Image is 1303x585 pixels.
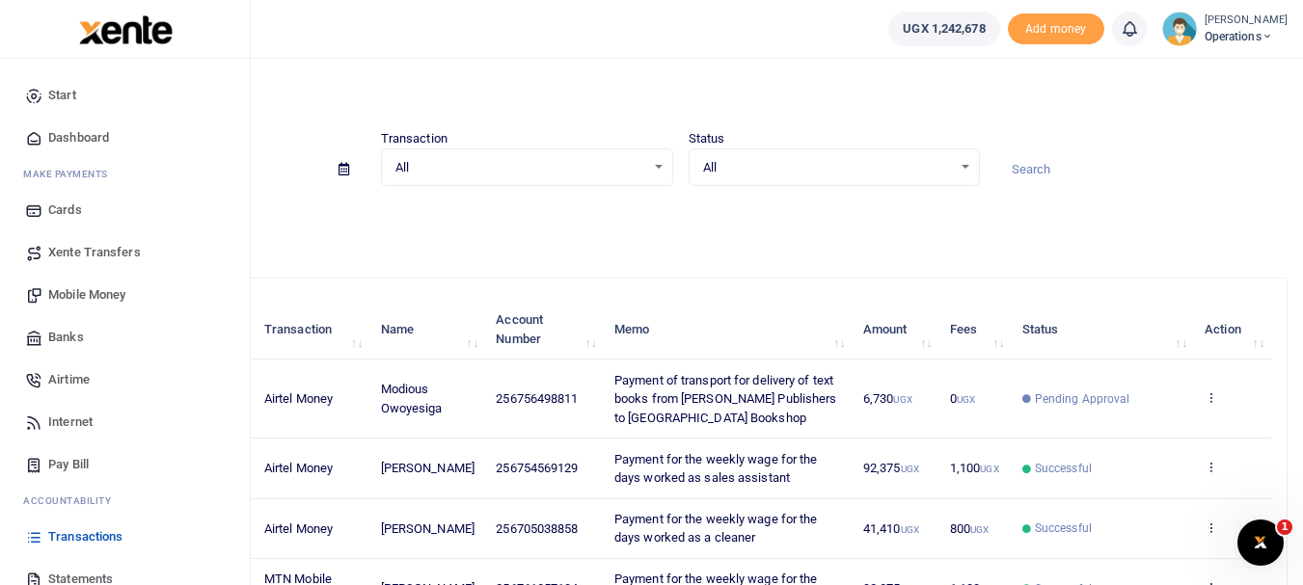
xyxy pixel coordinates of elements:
[15,486,234,516] li: Ac
[48,243,141,262] span: Xente Transfers
[1012,300,1194,359] th: Status: activate to sort column ascending
[33,167,108,181] span: ake Payments
[15,274,234,316] a: Mobile Money
[970,524,989,535] small: UGX
[15,401,234,443] a: Internet
[1205,28,1288,45] span: Operations
[950,521,990,536] span: 800
[381,382,443,415] span: Modious Owoyesiga
[888,12,999,46] a: UGX 1,242,678
[614,512,818,545] span: Payment for the weekly wage for the days worked as a cleaner
[48,200,82,220] span: Cards
[950,391,975,406] span: 0
[48,128,109,147] span: Dashboard
[950,461,999,475] span: 1,100
[995,153,1288,186] input: Search
[15,316,234,359] a: Banks
[980,464,998,474] small: UGX
[15,74,234,117] a: Start
[79,15,173,44] img: logo-large
[15,443,234,486] a: Pay Bill
[614,452,818,486] span: Payment for the weekly wage for the days worked as sales assistant
[381,129,448,148] label: Transaction
[1008,13,1104,45] span: Add money
[1205,13,1288,29] small: [PERSON_NAME]
[15,159,234,189] li: M
[485,300,604,359] th: Account Number: activate to sort column ascending
[77,21,173,36] a: logo-small logo-large logo-large
[73,83,1288,104] h4: Transactions
[901,464,919,474] small: UGX
[48,86,76,105] span: Start
[38,493,111,508] span: countability
[903,19,985,39] span: UGX 1,242,678
[264,521,333,536] span: Airtel Money
[1035,390,1130,408] span: Pending Approval
[863,521,919,536] span: 41,410
[853,300,939,359] th: Amount: activate to sort column ascending
[939,300,1012,359] th: Fees: activate to sort column ascending
[496,391,578,406] span: 256756498811
[264,461,333,475] span: Airtel Money
[48,285,125,305] span: Mobile Money
[369,300,485,359] th: Name: activate to sort column ascending
[614,373,837,425] span: Payment of transport for delivery of text books from [PERSON_NAME] Publishers to [GEOGRAPHIC_DATA...
[1162,12,1288,46] a: profile-user [PERSON_NAME] Operations
[496,521,578,536] span: 256705038858
[395,158,645,177] span: All
[381,461,475,475] span: [PERSON_NAME]
[881,12,1007,46] li: Wallet ballance
[901,524,919,535] small: UGX
[15,117,234,159] a: Dashboard
[496,461,578,475] span: 256754569129
[254,300,370,359] th: Transaction: activate to sort column ascending
[893,394,911,405] small: UGX
[48,328,84,347] span: Banks
[1035,460,1092,477] span: Successful
[703,158,953,177] span: All
[48,455,89,474] span: Pay Bill
[15,231,234,274] a: Xente Transfers
[1035,519,1092,537] span: Successful
[863,461,919,475] span: 92,375
[604,300,853,359] th: Memo: activate to sort column ascending
[15,189,234,231] a: Cards
[381,521,475,536] span: [PERSON_NAME]
[689,129,725,148] label: Status
[264,391,333,406] span: Airtel Money
[957,394,975,405] small: UGX
[1162,12,1197,46] img: profile-user
[863,391,912,406] span: 6,730
[15,359,234,401] a: Airtime
[48,527,122,546] span: Transactions
[15,516,234,558] a: Transactions
[1008,13,1104,45] li: Toup your wallet
[1237,519,1284,566] iframe: Intercom live chat
[1194,300,1271,359] th: Action: activate to sort column ascending
[73,209,1288,229] p: Download
[48,412,93,432] span: Internet
[1277,519,1292,535] span: 1
[1008,20,1104,35] a: Add money
[48,370,90,389] span: Airtime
